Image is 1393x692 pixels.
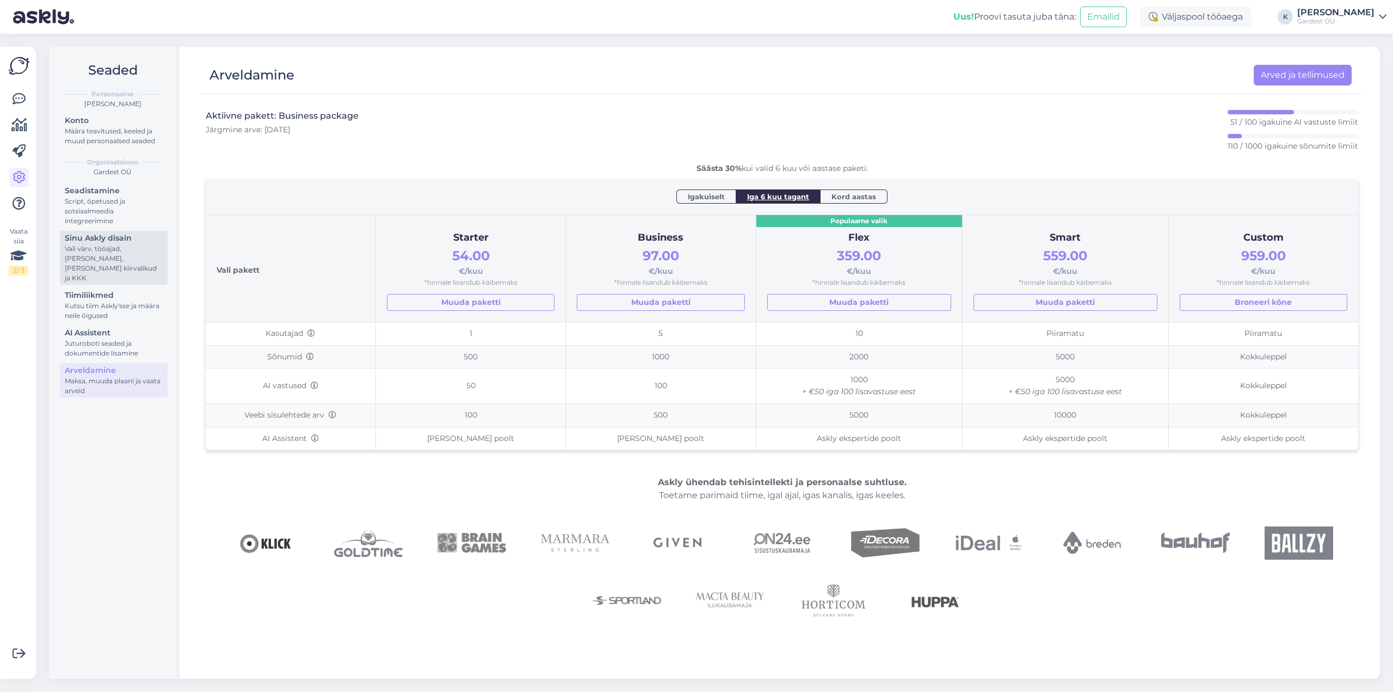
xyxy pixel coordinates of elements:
[65,244,163,283] div: Vali värv, tööajad, [PERSON_NAME], [PERSON_NAME] kiirvalikud ja KKK
[65,185,163,197] div: Seadistamine
[1161,509,1230,577] img: bauhof
[206,345,375,369] td: Sõnumid
[60,363,168,397] a: ArveldamineMaksa, muuda plaani ja vaata arveid
[87,157,138,167] b: Organisatsioon
[756,345,962,369] td: 2000
[962,345,1168,369] td: 5000
[767,230,951,246] div: Flex
[206,125,290,134] span: Järgmine arve: [DATE]
[65,115,163,126] div: Konto
[831,191,876,202] span: Kord aastas
[1180,246,1347,278] div: €/kuu
[1058,509,1126,577] img: Breden
[1140,7,1252,27] div: Väljaspool tööaega
[767,278,951,288] div: *hinnale lisandub käibemaks
[1254,65,1352,85] a: Arved ja tellimused
[953,10,1076,23] div: Proovi tasuta juba täna:
[209,65,294,85] div: Arveldamine
[837,248,881,264] span: 359.00
[903,581,971,620] img: Huppa
[577,246,744,278] div: €/kuu
[231,509,299,577] img: Klick
[644,509,713,577] img: Given
[566,322,756,346] td: 5
[65,197,163,226] div: Script, õpetused ja sotsiaalmeedia integreerimine
[566,403,756,427] td: 500
[566,427,756,450] td: [PERSON_NAME] poolt
[60,231,168,285] a: Sinu Askly disainVali värv, tööajad, [PERSON_NAME], [PERSON_NAME] kiirvalikud ja KKK
[334,509,403,577] img: Goldtime
[1080,7,1127,27] button: Emailid
[65,301,163,321] div: Kutsu tiim Askly'sse ja määra neile õigused
[437,509,506,577] img: Braingames
[387,278,554,288] div: *hinnale lisandub käibemaks
[696,581,765,620] img: Mactabeauty
[756,215,962,228] div: Populaarne valik
[65,365,163,376] div: Arveldamine
[566,369,756,403] td: 100
[1180,278,1347,288] div: *hinnale lisandub käibemaks
[1008,387,1122,396] i: + €50 iga 100 lisavastuse eest
[375,345,565,369] td: 500
[9,56,29,76] img: Askly Logo
[1297,17,1374,26] div: Gardest OÜ
[799,581,868,620] img: Horticom
[60,113,168,148] a: KontoMäära teavitused, keeled ja muud personaalsed seaded
[58,167,168,177] div: Gardest OÜ
[973,278,1157,288] div: *hinnale lisandub käibemaks
[206,476,1358,502] div: Toetame parimaid tiime, igal ajal, igas kanalis, igas keeles.
[1265,509,1333,577] img: Ballzy
[1230,117,1358,127] p: 51 / 100 igakuine AI vastuste limiit
[206,403,375,427] td: Veebi sisulehtede arv
[206,322,375,346] td: Kasutajad
[954,509,1023,577] img: IDeal
[973,246,1157,278] div: €/kuu
[1241,248,1286,264] span: 959.00
[206,369,375,403] td: AI vastused
[851,509,920,577] img: Decora
[1168,369,1358,403] td: Kokkuleppel
[9,266,28,275] div: 2 / 3
[962,427,1168,450] td: Askly ekspertide poolt
[1278,9,1293,25] div: K
[387,230,554,246] div: Starter
[747,191,809,202] span: Iga 6 kuu tagant
[1168,322,1358,346] td: Piiramatu
[1297,8,1374,17] div: [PERSON_NAME]
[58,99,168,109] div: [PERSON_NAME]
[217,226,365,311] div: Vali pakett
[1180,294,1347,311] button: Broneeri kõne
[65,339,163,358] div: Juturoboti seaded ja dokumentide lisamine
[541,509,609,577] img: Marmarasterling
[387,294,554,311] a: Muuda paketti
[962,322,1168,346] td: Piiramatu
[658,477,907,487] b: Askly ühendab tehisintellekti ja personaalse suhtluse.
[973,230,1157,246] div: Smart
[643,248,679,264] span: 97.00
[767,294,951,311] a: Muuda paketti
[756,369,962,403] td: 1000
[953,11,974,22] b: Uus!
[756,427,962,450] td: Askly ekspertide poolt
[60,326,168,360] a: AI AssistentJuturoboti seaded ja dokumentide lisamine
[375,369,565,403] td: 50
[9,226,28,275] div: Vaata siia
[206,110,359,122] h3: Aktiivne pakett: Business package
[802,387,916,396] i: + €50 iga 100 lisavastuse eest
[1168,345,1358,369] td: Kokkuleppel
[375,403,565,427] td: 100
[65,290,163,301] div: Tiimiliikmed
[1168,427,1358,450] td: Askly ekspertide poolt
[1297,8,1386,26] a: [PERSON_NAME]Gardest OÜ
[375,427,565,450] td: [PERSON_NAME] poolt
[756,322,962,346] td: 10
[206,427,375,450] td: AI Assistent
[688,191,725,202] span: Igakuiselt
[973,294,1157,311] a: Muuda paketti
[577,230,744,246] div: Business
[375,322,565,346] td: 1
[91,89,134,99] b: Personaalne
[577,294,744,311] a: Muuda paketti
[962,403,1168,427] td: 10000
[962,369,1168,403] td: 5000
